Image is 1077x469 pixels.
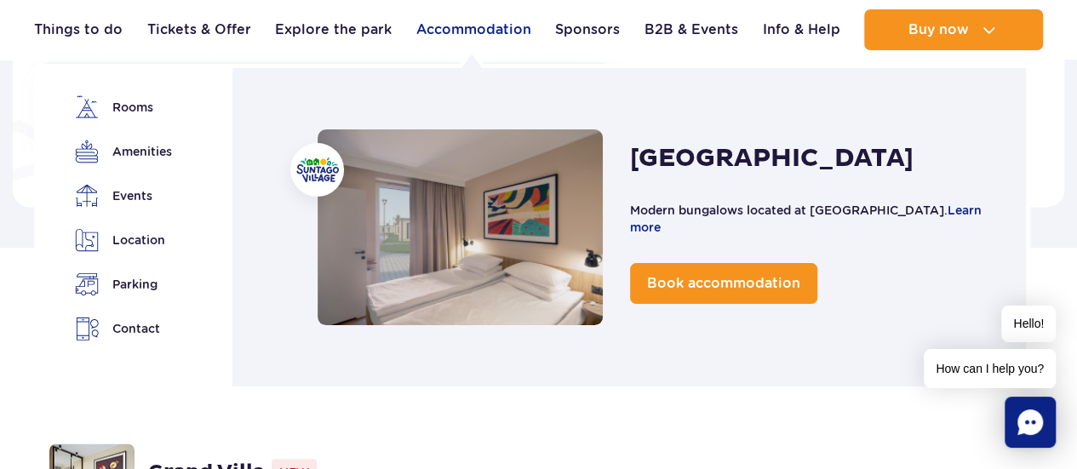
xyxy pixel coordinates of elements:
a: Explore the park [275,9,392,50]
a: Accommodation [318,129,603,325]
div: Chat [1005,397,1056,448]
h2: [GEOGRAPHIC_DATA] [630,142,914,174]
img: Suntago [296,157,339,182]
a: Tickets & Offer [147,9,251,50]
span: How can I help you? [924,349,1056,388]
p: Modern bungalows located at [GEOGRAPHIC_DATA]. [630,202,992,236]
a: Parking [75,272,170,296]
button: Buy now [864,9,1043,50]
a: Book accommodation [630,263,817,304]
span: Buy now [908,22,968,37]
a: B2B & Events [644,9,738,50]
span: Hello! [1001,306,1056,342]
a: Events [75,184,170,208]
a: Amenities [75,140,170,163]
span: Book accommodation [647,275,800,291]
a: Info & Help [762,9,839,50]
a: Accommodation [416,9,531,50]
a: Rooms [75,95,170,119]
a: Sponsors [555,9,620,50]
a: Contact [75,317,170,341]
a: Location [75,228,170,252]
a: Things to do [34,9,123,50]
